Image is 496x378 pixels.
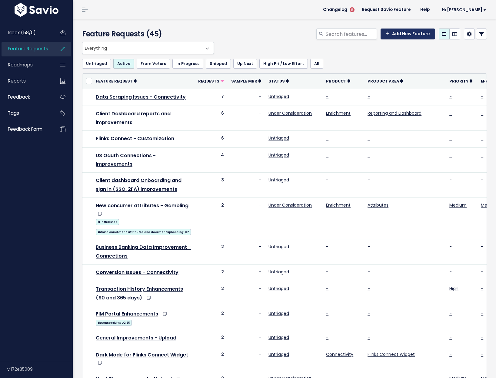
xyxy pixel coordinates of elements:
[228,281,265,306] td: -
[357,5,415,14] a: Request Savio Feature
[8,126,42,132] span: Feedback form
[368,334,370,340] a: -
[326,202,351,208] a: Enrichment
[206,59,231,69] a: Shipped
[233,59,257,69] a: Up Next
[2,122,50,136] a: Feedback form
[96,152,156,168] a: US Oauth Connections - Improvements
[195,197,228,239] td: 2
[449,244,452,250] a: -
[481,244,483,250] a: -
[259,59,308,69] a: High Pri / Low Effort
[449,202,467,208] a: Medium
[481,351,483,357] a: -
[481,135,483,141] a: -
[8,110,19,116] span: Tags
[326,152,328,158] a: -
[96,135,174,142] a: Flinks Connect - Customization
[96,285,183,301] a: Transaction History Enhancements (90 and 365 days)
[8,94,30,100] span: Feedback
[96,319,132,326] a: Connectivity: Q2 25
[228,264,265,281] td: -
[228,197,265,239] td: -
[449,79,468,84] span: Priority
[326,79,346,84] span: Product
[2,106,50,120] a: Tags
[96,320,132,326] span: Connectivity: Q2 25
[82,42,201,54] span: Everything
[228,306,265,330] td: -
[195,89,228,106] td: 7
[2,74,50,88] a: Reports
[228,173,265,198] td: -
[326,135,328,141] a: -
[2,42,50,56] a: Feature Requests
[449,285,458,292] a: High
[268,110,312,116] a: Under Consideration
[96,93,186,100] a: Data Scraping Issues - Connectivity
[368,269,370,275] a: -
[481,285,483,292] a: -
[368,351,415,357] a: Flinks Connect Widget
[368,110,421,116] a: Reporting and Dashboard
[442,8,486,12] span: Hi [PERSON_NAME]
[481,269,483,275] a: -
[368,93,370,100] a: -
[268,79,285,84] span: Status
[96,110,171,126] a: Client Dashboard reports and improvements
[195,106,228,131] td: 6
[8,78,26,84] span: Reports
[96,79,133,84] span: Feature Request
[268,285,289,292] a: Untriaged
[268,244,289,250] a: Untriaged
[310,59,323,69] a: All
[368,78,403,84] a: Product Area
[268,310,289,316] a: Untriaged
[82,42,214,54] span: Everything
[198,79,219,84] span: Requests
[368,285,370,292] a: -
[481,93,483,100] a: -
[449,269,452,275] a: -
[96,218,119,225] a: attributes
[231,79,257,84] span: Sample MRR
[268,202,312,208] a: Under Consideration
[195,173,228,198] td: 3
[8,46,48,52] span: Feature Requests
[481,310,483,316] a: -
[481,110,483,116] a: -
[326,177,328,183] a: -
[326,93,328,100] a: -
[96,269,178,276] a: Conversion Issues - Connectivity
[195,347,228,371] td: 2
[326,310,328,316] a: -
[268,334,289,340] a: Untriaged
[96,177,181,193] a: Client dashboard Onboarding and sign in (SSO, 2FA) improvements
[82,59,111,69] a: Untriaged
[323,8,347,12] span: Changelog
[96,351,188,358] a: Dark Mode for Flinks Connect Widget
[326,269,328,275] a: -
[195,147,228,173] td: 4
[368,79,399,84] span: Product Area
[326,110,351,116] a: Enrichment
[449,110,452,116] a: -
[268,152,289,158] a: Untriaged
[449,78,472,84] a: Priority
[228,239,265,265] td: -
[7,361,73,377] div: v.172e35009
[350,7,355,12] span: 5
[325,29,377,39] input: Search features...
[96,78,137,84] a: Feature Request
[449,135,452,141] a: -
[481,152,483,158] a: -
[96,310,158,317] a: FIM Portal Enhancements
[449,351,452,357] a: -
[449,334,452,340] a: -
[434,5,491,15] a: Hi [PERSON_NAME]
[268,135,289,141] a: Untriaged
[96,219,119,225] span: attributes
[195,281,228,306] td: 2
[368,202,388,208] a: Attributes
[449,152,452,158] a: -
